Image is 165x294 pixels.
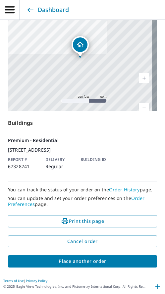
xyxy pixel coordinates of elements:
button: Print this page [8,215,157,227]
p: You can update and set your order preferences on the page. [8,195,157,207]
a: Order History [109,186,140,193]
span: Cancel order [13,237,152,246]
p: | [3,279,152,283]
a: Current Level 17, Zoom In [139,73,149,83]
p: Regular [45,163,65,171]
a: Privacy Policy [26,278,47,283]
p: [STREET_ADDRESS] [8,146,157,154]
span: Place another order [13,257,152,266]
p: You can track the status of your order on the page. [8,187,157,193]
a: Dashboard [26,4,69,16]
p: © 2025 Eagle View Technologies, Inc. and Pictometry International Corp. All Rights Reserved. Repo... [3,284,146,289]
p: Building ID [81,157,106,163]
button: Cancel order [8,235,157,248]
a: Order Preferences [8,195,145,207]
a: Terms of Use [3,278,24,283]
p: 67328741 [8,163,29,171]
p: Buildings [8,111,157,132]
a: Current Level 17, Zoom Out [139,103,149,113]
p: Report # [8,157,29,163]
p: Delivery [45,157,65,163]
button: Place another order [8,255,157,268]
span: Print this page [13,217,152,225]
div: Dropped pin, building 1, Residential property, 3021 Spickert Knob Rd Floyds Knobs, IN 47119 [72,36,89,57]
p: Premium - Residential [8,137,157,143]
